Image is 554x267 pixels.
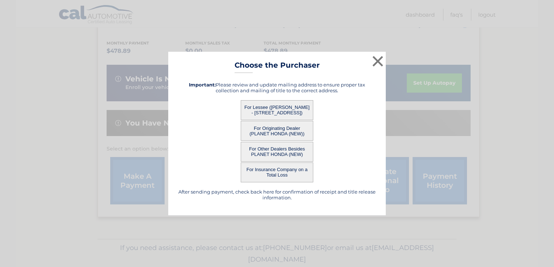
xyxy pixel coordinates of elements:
button: For Other Dealers Besides PLANET HONDA (NEW) [241,142,313,162]
button: For Originating Dealer (PLANET HONDA (NEW)) [241,121,313,141]
button: For Insurance Company on a Total Loss [241,162,313,182]
button: For Lessee ([PERSON_NAME] - [STREET_ADDRESS]) [241,100,313,120]
h5: Please review and update mailing address to ensure proper tax collection and mailing of title to ... [177,82,377,93]
h3: Choose the Purchaser [235,61,320,73]
button: × [371,54,385,68]
strong: Important: [189,82,216,88]
h5: After sending payment, check back here for confirmation of receipt and title release information. [177,189,377,200]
